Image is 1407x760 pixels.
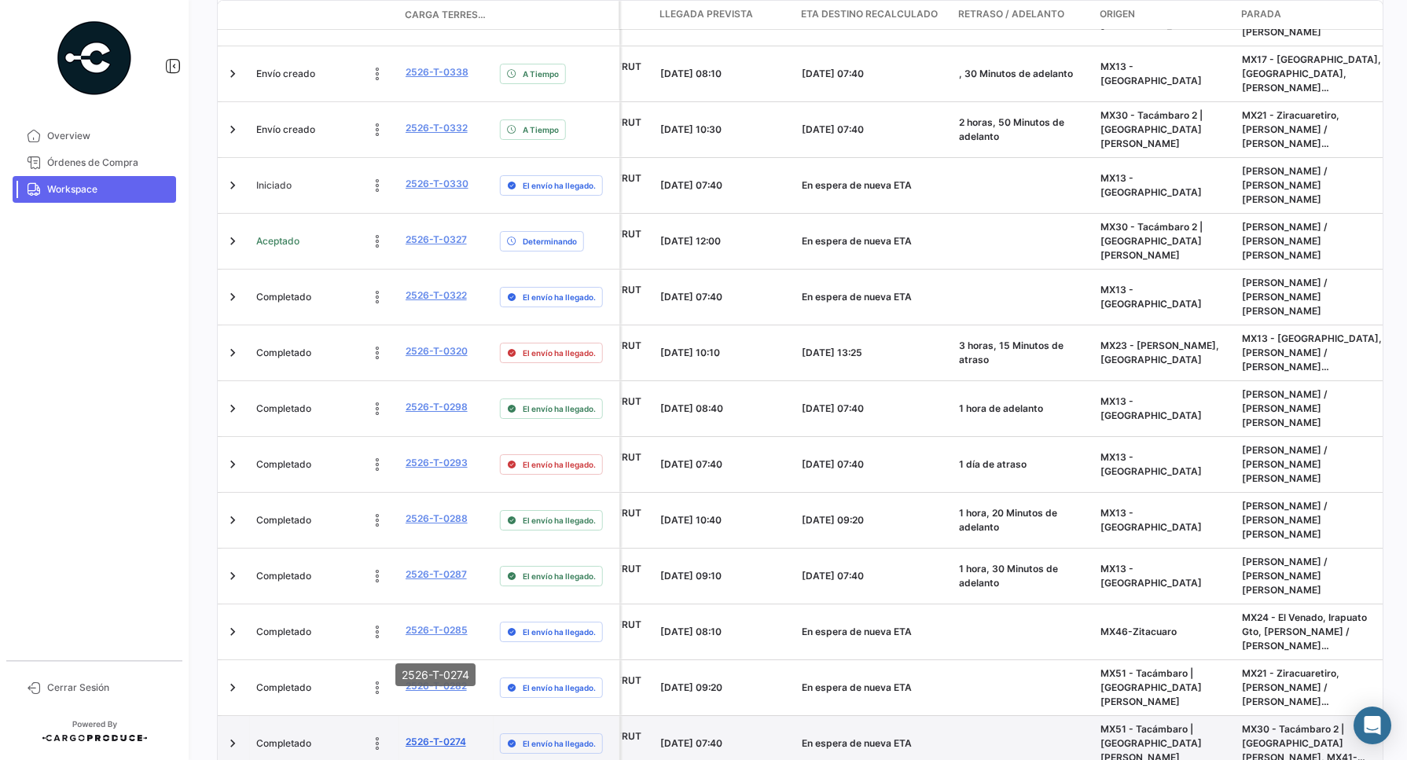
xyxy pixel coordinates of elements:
span: El envío ha llegado. [523,626,596,638]
span: Completado [256,402,311,416]
span: [DATE] 07:40 [802,402,864,414]
span: [DATE] 13:25 [802,347,862,358]
a: Órdenes de Compra [13,149,176,176]
a: Expand/Collapse Row [225,122,241,138]
datatable-header-cell: Retraso / Adelanto [952,1,1093,29]
span: 1 día de atraso [959,458,1027,470]
a: 2526-T-0298 [406,400,468,414]
span: MX13 - Jocotepec [1100,284,1202,310]
span: [DATE] 10:40 [660,514,722,526]
span: Carga Terrestre # [405,8,487,22]
span: El envío ha llegado. [523,347,596,359]
span: [DATE] 07:40 [802,458,864,470]
span: Aceptado [256,234,299,248]
a: Expand/Collapse Row [225,457,241,472]
span: [DATE] 07:40 [802,123,864,135]
span: El envío ha llegado. [523,570,596,582]
a: Expand/Collapse Row [225,66,241,82]
span: 1 hora de adelanto [959,402,1043,414]
span: A Tiempo [523,68,559,80]
div: [PERSON_NAME] / [PERSON_NAME] [PERSON_NAME] [1242,387,1387,430]
datatable-header-cell: Estado [249,9,399,21]
span: MX30 - Tacámbaro 2 | La Cascada [1100,109,1203,149]
img: powered-by.png [55,19,134,97]
span: MX23 - Cd Guzman, Jalisco [1100,340,1219,365]
span: MX51 - Tacámbaro | La Magdalena [1100,667,1202,707]
datatable-header-cell: Origen [1093,1,1235,29]
span: Completado [256,290,311,304]
a: 2526-T-0288 [406,512,468,526]
span: El envío ha llegado. [523,291,596,303]
span: [DATE] 08:10 [660,68,722,79]
span: MX13 - Jocotepec [1100,172,1202,198]
a: 2526-T-0287 [406,567,467,582]
a: Expand/Collapse Row [225,680,241,696]
a: Expand/Collapse Row [225,178,241,193]
span: Completado [256,346,311,360]
span: Completado [256,736,311,751]
span: En espera de nueva ETA [802,235,912,247]
span: 3 horas, 15 Minutos de atraso [959,340,1064,365]
span: El envío ha llegado. [523,179,596,192]
datatable-header-cell: Carga Terrestre # [399,2,493,28]
a: 2526-T-0327 [406,233,467,247]
span: [DATE] 07:40 [660,737,722,749]
span: Completado [256,457,311,472]
span: [DATE] 09:20 [660,681,722,693]
span: ETA Destino Recalculado [801,7,938,21]
datatable-header-cell: Llegada prevista [653,1,795,29]
a: 2526-T-0330 [406,177,468,191]
span: Llegada prevista [659,7,753,21]
span: [DATE] 12:00 [660,235,721,247]
span: [DATE] 07:40 [660,458,722,470]
span: Overview [47,129,170,143]
span: [DATE] 09:10 [660,570,722,582]
span: MX13 - Jocotepec [1100,61,1202,86]
span: En espera de nueva ETA [802,681,912,693]
span: MX13 - Jocotepec [1100,395,1202,421]
span: Parada [1241,7,1281,21]
span: En espera de nueva ETA [802,737,912,749]
span: El envío ha llegado. [523,402,596,415]
span: [DATE] 07:40 [802,570,864,582]
a: Workspace [13,176,176,203]
span: MX13 - Jocotepec [1100,451,1202,477]
a: 2526-T-0322 [406,288,467,303]
a: 2526-T-0274 [406,735,466,749]
a: 2526-T-0285 [406,623,468,637]
span: [DATE] 07:40 [802,68,864,79]
span: En espera de nueva ETA [802,179,912,191]
a: Overview [13,123,176,149]
a: Expand/Collapse Row [225,736,241,751]
div: MX13 - [GEOGRAPHIC_DATA], [PERSON_NAME] / [PERSON_NAME][GEOGRAPHIC_DATA][PERSON_NAME] [1242,332,1387,374]
span: [DATE] 07:40 [660,179,722,191]
a: 2526-T-0338 [406,65,468,79]
div: [PERSON_NAME] / [PERSON_NAME] [PERSON_NAME] [1242,276,1387,318]
span: MX13 - Jocotepec [1100,507,1202,533]
span: Completado [256,569,311,583]
span: MX13 - Jocotepec [1100,563,1202,589]
span: A Tiempo [523,123,559,136]
datatable-header-cell: ETA Destino Recalculado [795,1,952,29]
div: [PERSON_NAME] / [PERSON_NAME] [PERSON_NAME] [1242,499,1387,542]
a: Expand/Collapse Row [225,345,241,361]
a: Expand/Collapse Row [225,512,241,528]
span: , 30 Minutos de adelanto [959,68,1073,79]
div: MX24 - El Venado, Irapuato Gto, [PERSON_NAME] / [PERSON_NAME][GEOGRAPHIC_DATA][PERSON_NAME] [1242,611,1387,653]
span: Workspace [47,182,170,196]
div: [PERSON_NAME] / [PERSON_NAME] [PERSON_NAME] [1242,443,1387,486]
a: Expand/Collapse Row [225,568,241,584]
span: Órdenes de Compra [47,156,170,170]
span: El envío ha llegado. [523,458,596,471]
span: Cerrar Sesión [47,681,170,695]
a: Expand/Collapse Row [225,401,241,417]
span: [DATE] 08:10 [660,626,722,637]
div: Abrir Intercom Messenger [1354,707,1391,744]
span: 1 hora, 20 Minutos de adelanto [959,507,1057,533]
span: Completado [256,681,311,695]
span: En espera de nueva ETA [802,291,912,303]
span: Determinando [523,235,577,248]
a: 2526-T-0332 [406,121,468,135]
span: En espera de nueva ETA [802,626,912,637]
span: [DATE] 10:30 [660,123,722,135]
